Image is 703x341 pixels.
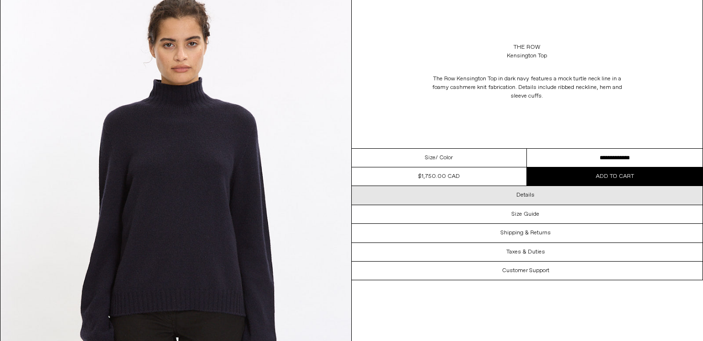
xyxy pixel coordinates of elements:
[502,267,549,274] h3: Customer Support
[513,43,540,52] a: The Row
[435,154,453,162] span: / Color
[506,249,545,255] h3: Taxes & Duties
[512,211,539,218] h3: Size Guide
[596,173,634,180] span: Add to cart
[501,230,551,236] h3: Shipping & Returns
[425,154,435,162] span: Size
[507,52,547,60] div: Kensington Top
[516,192,535,198] h3: Details
[418,172,460,181] div: $1,750.00 CAD
[431,70,623,105] p: The Row Kensington Top in dark navy features a mock turtle neck line in a foamy cashmere knit fab...
[527,167,703,186] button: Add to cart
